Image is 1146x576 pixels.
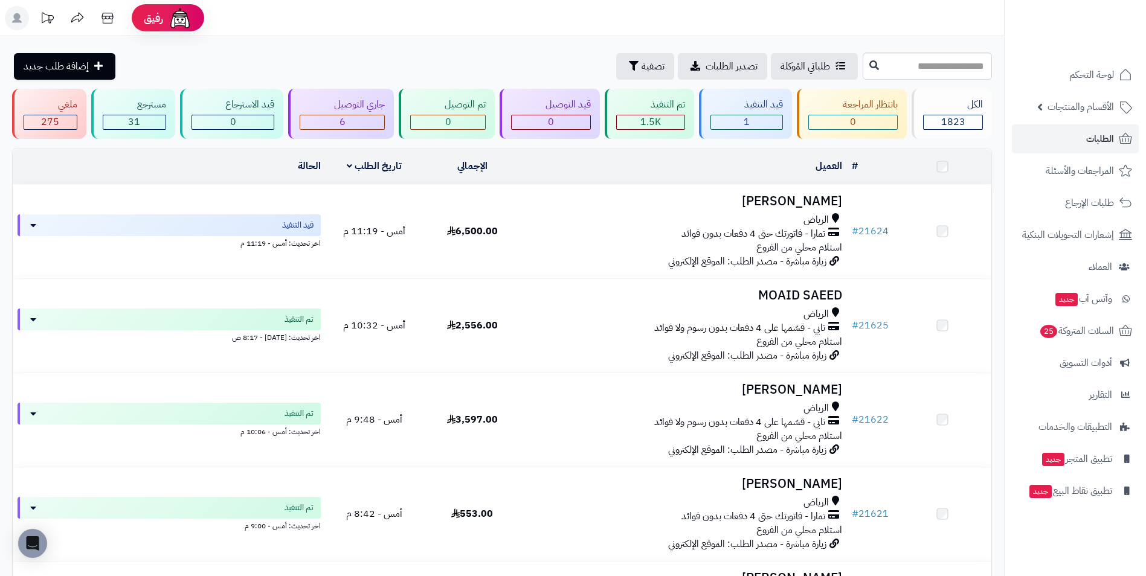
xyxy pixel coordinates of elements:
span: # [852,507,858,521]
div: 1510 [617,115,684,129]
a: تطبيق نقاط البيعجديد [1012,476,1139,505]
span: تمارا - فاتورتك حتى 4 دفعات بدون فوائد [681,510,825,523]
div: 31 [103,115,166,129]
h3: [PERSON_NAME] [526,383,842,397]
span: أمس - 9:48 م [346,412,402,427]
span: 553.00 [451,507,493,521]
span: استلام محلي من الفروع [756,334,842,349]
span: 31 [128,115,140,129]
a: تم التنفيذ 1.5K [602,89,697,139]
span: أمس - 10:32 م [343,318,405,333]
span: تم التنفيذ [285,502,314,514]
a: الكل1823 [909,89,994,139]
span: الرياض [803,307,829,321]
div: اخر تحديث: [DATE] - 8:17 ص [18,330,321,343]
span: تابي - قسّمها على 4 دفعات بدون رسوم ولا فوائد [654,321,825,335]
span: 0 [548,115,554,129]
span: رفيق [144,11,163,25]
span: وآتس آب [1054,290,1112,307]
img: logo-2.png [1064,31,1135,56]
a: #21624 [852,224,889,238]
span: الأقسام والمنتجات [1048,98,1114,115]
a: المراجعات والأسئلة [1012,156,1139,185]
span: زيارة مباشرة - مصدر الطلب: الموقع الإلكتروني [668,443,826,457]
a: #21625 [852,318,889,333]
span: تصفية [642,59,665,74]
span: أمس - 11:19 م [343,224,405,238]
a: طلباتي المُوكلة [771,53,858,80]
a: العميل [816,159,842,173]
span: تطبيق نقاط البيع [1028,482,1112,499]
span: التقارير [1089,386,1112,403]
span: التطبيقات والخدمات [1038,418,1112,435]
span: 0 [230,115,236,129]
div: 0 [411,115,485,129]
div: مسترجع [103,98,166,112]
span: الرياض [803,402,829,415]
span: 6,500.00 [447,224,498,238]
span: تم التنفيذ [285,408,314,420]
span: طلباتي المُوكلة [781,59,830,74]
a: بانتظار المراجعة 0 [794,89,909,139]
a: ملغي 275 [10,89,89,139]
span: 25 [1040,325,1057,338]
span: 6 [340,115,346,129]
a: قيد التنفيذ 1 [697,89,795,139]
a: طلبات الإرجاع [1012,188,1139,217]
a: الحالة [298,159,321,173]
span: المراجعات والأسئلة [1046,162,1114,179]
a: قيد التوصيل 0 [497,89,602,139]
span: 0 [445,115,451,129]
span: إضافة طلب جديد [24,59,89,74]
a: تحديثات المنصة [32,6,62,33]
span: زيارة مباشرة - مصدر الطلب: الموقع الإلكتروني [668,348,826,363]
a: #21622 [852,412,889,427]
div: تم التنفيذ [616,98,685,112]
span: تابي - قسّمها على 4 دفعات بدون رسوم ولا فوائد [654,415,825,429]
div: 0 [192,115,274,129]
div: الكل [923,98,983,112]
a: # [852,159,858,173]
a: #21621 [852,507,889,521]
a: الطلبات [1012,124,1139,153]
span: جديد [1029,485,1052,498]
a: أدوات التسويق [1012,348,1139,377]
a: إشعارات التحويلات البنكية [1012,220,1139,249]
span: # [852,318,858,333]
a: تاريخ الطلب [347,159,402,173]
span: تمارا - فاتورتك حتى 4 دفعات بدون فوائد [681,227,825,241]
span: 1823 [941,115,965,129]
span: 1.5K [640,115,661,129]
h3: [PERSON_NAME] [526,477,842,491]
div: 1 [711,115,783,129]
a: وآتس آبجديد [1012,284,1139,313]
a: تطبيق المتجرجديد [1012,444,1139,473]
div: ملغي [24,98,77,112]
a: قيد الاسترجاع 0 [178,89,286,139]
h3: [PERSON_NAME] [526,194,842,208]
div: 0 [512,115,590,129]
a: لوحة التحكم [1012,60,1139,89]
span: 275 [41,115,59,129]
button: تصفية [616,53,674,80]
span: 3,597.00 [447,412,498,427]
span: زيارة مباشرة - مصدر الطلب: الموقع الإلكتروني [668,254,826,269]
div: قيد الاسترجاع [192,98,275,112]
a: مسترجع 31 [89,89,178,139]
span: الرياض [803,213,829,227]
img: ai-face.png [168,6,192,30]
a: الإجمالي [457,159,488,173]
a: إضافة طلب جديد [14,53,115,80]
span: جديد [1042,453,1064,466]
div: قيد التنفيذ [710,98,784,112]
span: تصدير الطلبات [706,59,758,74]
a: تصدير الطلبات [678,53,767,80]
div: 0 [809,115,897,129]
span: استلام محلي من الفروع [756,429,842,443]
div: اخر تحديث: أمس - 11:19 م [18,236,321,249]
span: قيد التنفيذ [282,219,314,231]
a: التقارير [1012,380,1139,409]
span: طلبات الإرجاع [1065,194,1114,211]
div: جاري التوصيل [300,98,385,112]
span: # [852,412,858,427]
